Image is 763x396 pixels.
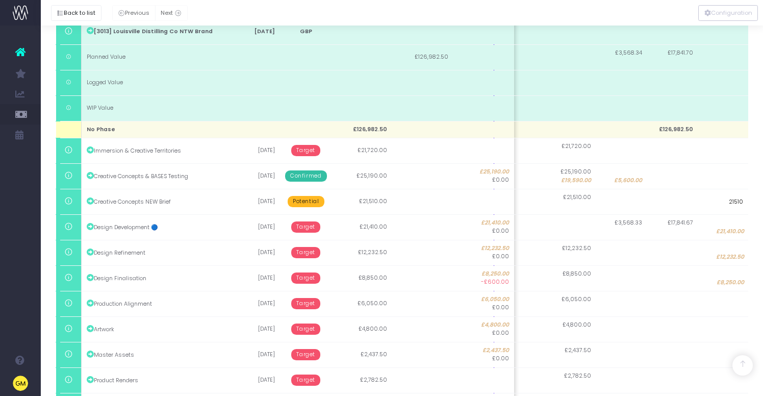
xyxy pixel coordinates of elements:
[81,342,234,367] td: Master Assets
[291,349,320,360] span: Target
[331,265,392,291] td: £8,850.00
[112,5,156,21] button: Previous
[698,5,758,21] button: Configuration
[331,316,392,342] td: £4,800.00
[331,240,392,265] td: £12,232.50
[492,176,509,184] span: £0.00
[81,291,234,316] td: Production Alignment
[81,367,234,393] td: Product Renders
[492,253,509,261] span: £0.00
[717,279,744,287] span: £8,250.00
[563,321,591,329] span: £4,800.00
[331,342,392,367] td: £2,437.50
[234,214,280,240] td: [DATE]
[565,346,591,355] span: £2,437.50
[331,163,392,189] td: £25,190.00
[331,214,392,240] td: £21,410.00
[331,121,392,138] td: £126,982.50
[563,193,591,202] span: £21,510.00
[392,44,453,70] td: £126,982.50
[81,95,234,121] td: WIP Value
[614,177,642,185] span: £5,600.00
[288,196,324,207] span: Potential
[234,240,280,265] td: [DATE]
[81,189,234,214] td: Creative Concepts NEW Brief
[291,324,320,335] span: Target
[234,138,280,163] td: [DATE]
[459,270,510,278] span: £8,250.00
[291,145,320,156] span: Target
[668,219,693,227] span: £17,841.67
[81,70,234,95] td: Logged Value
[234,163,280,189] td: [DATE]
[459,346,510,355] span: £2,437.50
[459,321,510,329] span: £4,800.00
[155,5,188,21] button: Next
[81,240,234,265] td: Design Refinement
[562,142,591,151] span: £21,720.00
[459,219,510,227] span: £21,410.00
[698,5,758,21] div: Vertical button group
[716,253,744,261] span: £12,232.50
[331,291,392,316] td: £6,050.00
[234,265,280,291] td: [DATE]
[492,329,509,337] span: £0.00
[659,126,693,134] span: £126,982.50
[647,44,698,70] td: £17,841.70
[81,44,234,70] td: Planned Value
[291,247,320,258] span: Target
[81,316,234,342] td: Artwork
[234,189,280,214] td: [DATE]
[291,298,320,309] span: Target
[459,244,510,253] span: £12,232.50
[564,372,591,380] span: £2,782.50
[562,295,591,304] span: £6,050.00
[492,227,509,235] span: £0.00
[280,19,332,44] td: GBP
[81,265,234,291] td: Design Finalisation
[563,270,591,278] span: £8,850.00
[81,121,234,138] td: No Phase
[81,19,234,44] td: [3013] Louisville Distilling Co NTW Brand
[561,177,591,185] span: £19,590.00
[13,376,28,391] img: images/default_profile_image.png
[331,138,392,163] td: £21,720.00
[561,168,591,176] span: £25,190.00
[562,244,591,253] span: £12,232.50
[51,5,101,21] button: Back to list
[81,214,234,240] td: Design Development 🔵
[331,367,392,393] td: £2,782.50
[596,44,647,70] td: £3,568.34
[234,342,280,367] td: [DATE]
[285,170,326,182] span: Confirmed
[81,163,234,189] td: Creative Concepts & BASES Testing
[234,316,280,342] td: [DATE]
[492,355,509,363] span: £0.00
[716,228,744,236] span: £21,410.00
[291,221,320,233] span: Target
[459,168,510,176] span: £25,190.00
[615,219,642,227] span: £3,568.33
[234,19,280,44] td: [DATE]
[234,367,280,393] td: [DATE]
[492,304,509,312] span: £0.00
[291,375,320,386] span: Target
[291,273,320,284] span: Target
[481,278,509,286] span: -£600.00
[81,138,234,163] td: Immersion & Creative Territories
[459,295,510,304] span: £6,050.00
[234,291,280,316] td: [DATE]
[331,189,392,214] td: £21,510.00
